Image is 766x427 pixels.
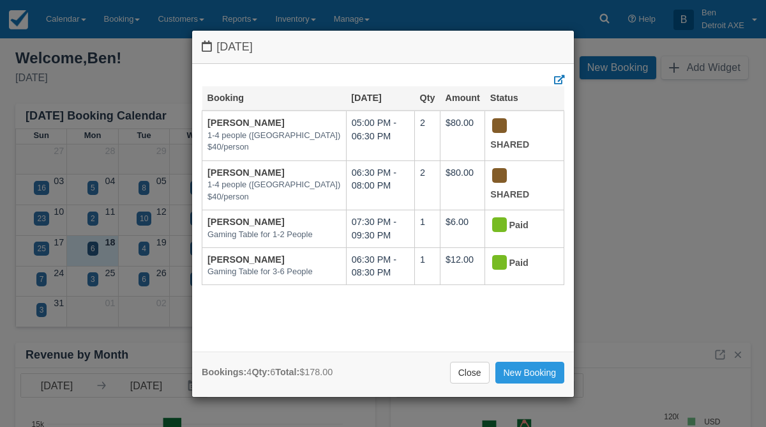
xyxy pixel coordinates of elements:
strong: Bookings: [202,367,246,377]
td: 1 [414,210,440,247]
td: 2 [414,111,440,160]
div: SHARED [490,116,547,155]
a: Close [450,362,490,384]
a: [DATE] [351,93,382,103]
a: [PERSON_NAME] [207,167,285,178]
em: Gaming Table for 3-6 People [207,266,341,278]
a: [PERSON_NAME] [207,118,285,128]
td: $80.00 [440,111,484,160]
div: 4 6 $178.00 [202,366,333,379]
td: 05:00 PM - 06:30 PM [346,111,414,160]
td: 06:30 PM - 08:30 PM [346,247,414,284]
div: Paid [490,253,547,274]
strong: Qty: [252,367,270,377]
td: 07:30 PM - 09:30 PM [346,210,414,247]
td: $6.00 [440,210,484,247]
td: $80.00 [440,160,484,210]
a: Qty [419,93,435,103]
em: 1-4 people ([GEOGRAPHIC_DATA]) $40/person [207,179,341,203]
a: [PERSON_NAME] [207,217,285,227]
div: Paid [490,215,547,236]
a: Amount [445,93,479,103]
div: SHARED [490,166,547,205]
td: $12.00 [440,247,484,284]
a: New Booking [495,362,565,384]
a: Booking [207,93,244,103]
em: 1-4 people ([GEOGRAPHIC_DATA]) $40/person [207,130,341,153]
td: 1 [414,247,440,284]
a: [PERSON_NAME] [207,254,285,265]
h4: [DATE] [202,40,564,54]
strong: Total: [275,367,299,377]
a: Status [490,93,518,103]
em: Gaming Table for 1-2 People [207,229,341,241]
td: 06:30 PM - 08:00 PM [346,160,414,210]
td: 2 [414,160,440,210]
